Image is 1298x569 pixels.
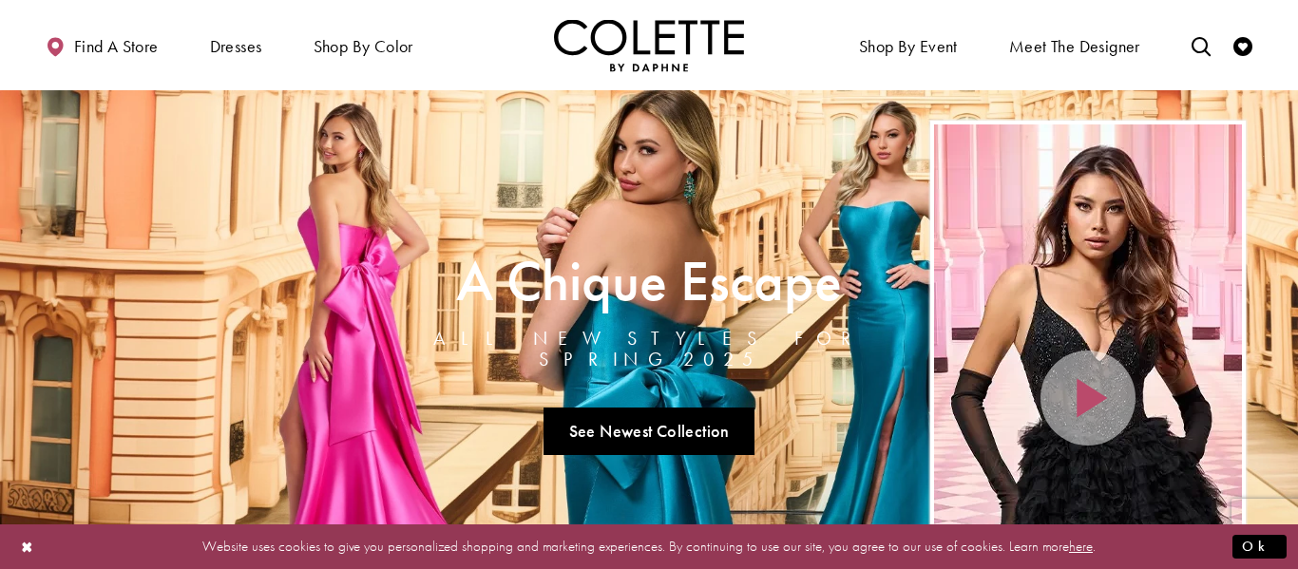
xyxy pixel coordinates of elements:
[137,534,1161,560] p: Website uses cookies to give you personalized shopping and marketing experiences. By continuing t...
[11,530,44,563] button: Close Dialog
[1229,19,1257,71] a: Check Wishlist
[854,19,963,71] span: Shop By Event
[859,37,958,56] span: Shop By Event
[554,19,744,71] a: Visit Home Page
[1187,19,1215,71] a: Toggle search
[41,19,162,71] a: Find a store
[205,19,267,71] span: Dresses
[1069,537,1093,556] a: here
[314,37,413,56] span: Shop by color
[210,37,262,56] span: Dresses
[554,19,744,71] img: Colette by Daphne
[1232,535,1287,559] button: Submit Dialog
[1009,37,1140,56] span: Meet the designer
[368,400,930,463] ul: Slider Links
[74,37,159,56] span: Find a store
[309,19,418,71] span: Shop by color
[544,408,754,455] a: See Newest Collection A Chique Escape All New Styles For Spring 2025
[1004,19,1145,71] a: Meet the designer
